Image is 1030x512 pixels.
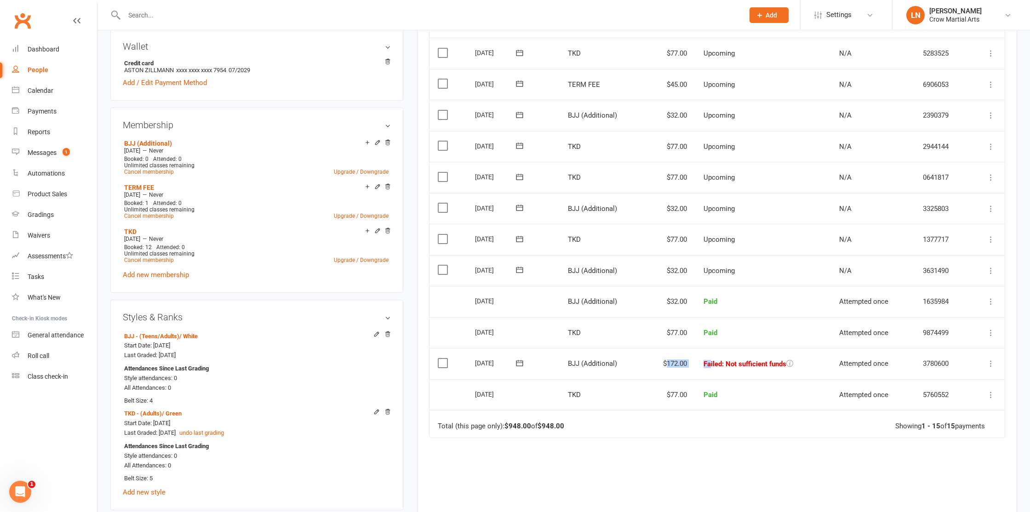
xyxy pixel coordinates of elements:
[123,58,391,75] li: ASTON ZILLMANN
[568,49,581,57] span: TKD
[12,287,97,308] a: What's New
[568,267,617,275] span: BJJ (Additional)
[839,80,852,89] span: N/A
[156,244,185,250] span: Attended: 0
[475,263,517,277] div: [DATE]
[124,342,170,349] span: Start Date: [DATE]
[124,148,140,154] span: [DATE]
[704,329,717,337] span: Paid
[334,169,389,175] a: Upgrade / Downgrade
[643,100,695,131] td: $32.00
[124,213,174,219] a: Cancel membership
[915,69,969,100] td: 6906053
[149,148,163,154] span: Never
[63,148,70,156] span: 1
[28,373,68,380] div: Class check-in
[124,452,177,459] span: Style attendances: 0
[839,142,852,151] span: N/A
[504,422,531,430] strong: $948.00
[149,236,163,242] span: Never
[568,235,581,244] span: TKD
[839,267,852,275] span: N/A
[124,333,198,340] a: BJJ - (Teens/Adults)
[704,297,717,306] span: Paid
[153,156,182,162] span: Attended: 0
[122,191,391,199] div: —
[839,205,852,213] span: N/A
[334,213,389,219] a: Upgrade / Downgrade
[124,60,386,67] strong: Credit card
[568,297,617,306] span: BJJ (Additional)
[643,131,695,162] td: $77.00
[28,66,48,74] div: People
[704,111,735,119] span: Upcoming
[124,462,171,469] span: All Attendances: 0
[28,252,73,260] div: Assessments
[124,364,209,374] strong: Attendances Since Last Grading
[12,122,97,142] a: Reports
[124,352,176,358] span: Last Graded: [DATE]
[179,428,224,438] button: undo last grading
[895,422,985,430] div: Showing of payments
[826,5,852,25] span: Settings
[568,359,617,368] span: BJJ (Additional)
[28,352,49,359] div: Roll call
[704,205,735,213] span: Upcoming
[643,224,695,255] td: $77.00
[475,170,517,184] div: [DATE]
[149,192,163,198] span: Never
[643,348,695,379] td: $172.00
[915,162,969,193] td: 0641817
[124,244,152,250] span: Booked: 12
[475,232,517,246] div: [DATE]
[12,184,97,205] a: Product Sales
[153,200,182,206] span: Attended: 0
[438,422,564,430] div: Total (this page only): of
[915,193,969,224] td: 3325803
[475,108,517,122] div: [DATE]
[915,348,969,379] td: 3780600
[124,169,174,175] a: Cancel membership
[124,420,170,427] span: Start Date: [DATE]
[123,488,166,496] a: Add new style
[162,410,182,417] span: / Green
[12,366,97,387] a: Class kiosk mode
[568,111,617,119] span: BJJ (Additional)
[176,67,226,74] span: xxxx xxxx xxxx 7954
[28,273,44,280] div: Tasks
[28,294,61,301] div: What's New
[643,255,695,286] td: $32.00
[643,317,695,348] td: $77.00
[9,481,31,503] iframe: Intercom live chat
[123,271,189,279] a: Add new membership
[124,410,182,417] a: TKD - (Adults)
[124,192,140,198] span: [DATE]
[12,325,97,346] a: General attendance kiosk mode
[28,170,65,177] div: Automations
[229,67,250,74] span: 07/2029
[12,346,97,366] a: Roll call
[124,384,171,391] span: All Attendances: 0
[124,375,177,381] span: Style attendances: 0
[947,422,955,430] strong: 15
[122,147,391,154] div: —
[915,379,969,410] td: 5760552
[704,142,735,151] span: Upcoming
[123,312,391,322] h3: Styles & Ranks
[704,235,735,244] span: Upcoming
[124,429,176,436] span: Last Graded: [DATE]
[704,80,735,89] span: Upcoming
[839,329,888,337] span: Attempted once
[123,41,391,51] h3: Wallet
[568,142,581,151] span: TKD
[704,267,735,275] span: Upcoming
[124,228,137,235] a: TKD
[475,294,517,308] div: [DATE]
[643,379,695,410] td: $77.00
[915,224,969,255] td: 1377717
[12,246,97,267] a: Assessments
[929,15,982,23] div: Crow Martial Arts
[124,475,153,482] span: Belt Size: 5
[538,422,564,430] strong: $948.00
[475,325,517,339] div: [DATE]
